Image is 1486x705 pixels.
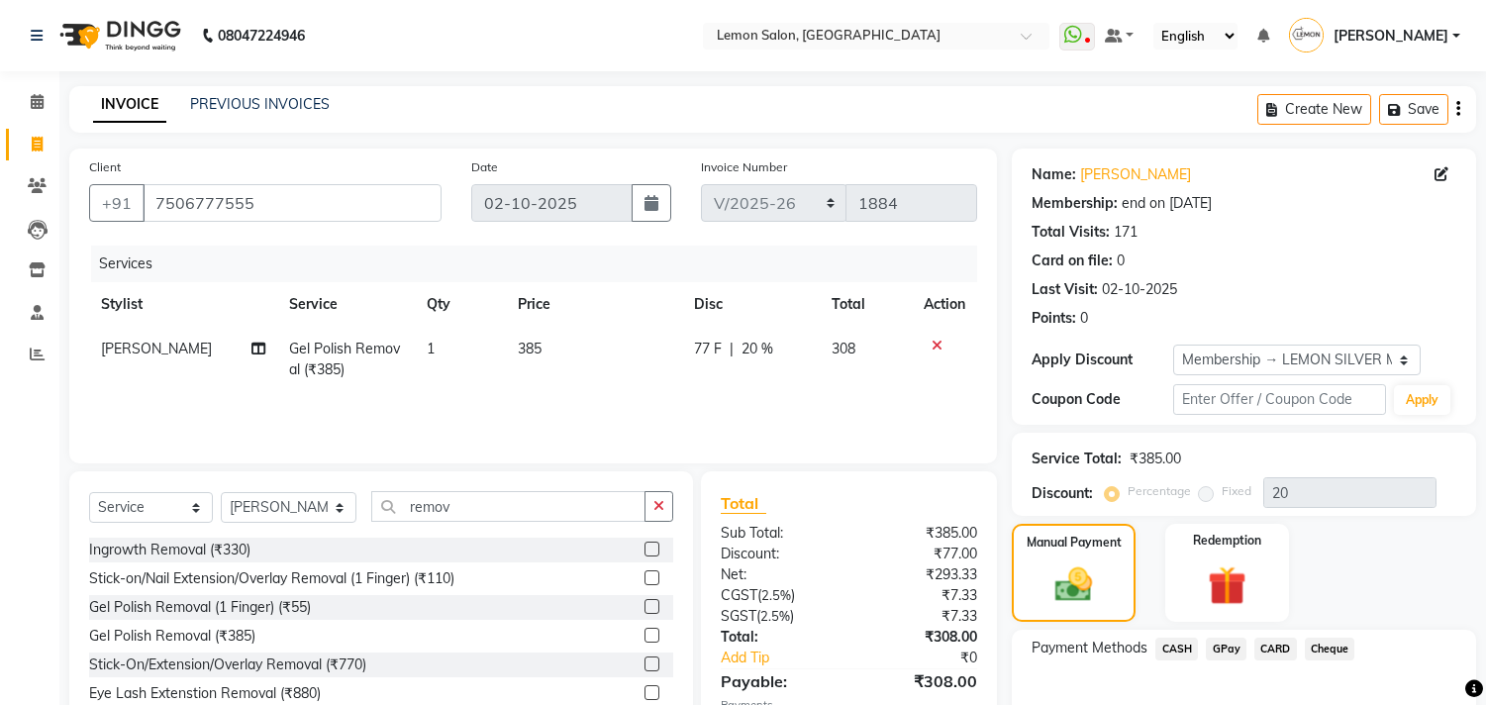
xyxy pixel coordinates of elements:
[1130,449,1181,469] div: ₹385.00
[701,158,787,176] label: Invoice Number
[1032,483,1093,504] div: Discount:
[761,587,791,603] span: 2.5%
[1173,384,1385,415] input: Enter Offer / Coupon Code
[1196,561,1258,610] img: _gift.svg
[89,655,366,675] div: Stick-On/Extension/Overlay Removal (₹770)
[1122,193,1212,214] div: end on [DATE]
[471,158,498,176] label: Date
[89,158,121,176] label: Client
[1117,251,1125,271] div: 0
[371,491,645,522] input: Search or Scan
[1032,389,1173,410] div: Coupon Code
[518,340,542,357] span: 385
[849,564,993,585] div: ₹293.33
[1043,563,1103,606] img: _cash.svg
[89,282,277,327] th: Stylist
[820,282,913,327] th: Total
[89,683,321,704] div: Eye Lash Extenstion Removal (₹880)
[93,87,166,123] a: INVOICE
[1114,222,1138,243] div: 171
[742,339,773,359] span: 20 %
[89,568,454,589] div: Stick-on/Nail Extension/Overlay Removal (1 Finger) (₹110)
[849,544,993,564] div: ₹77.00
[1193,532,1261,550] label: Redemption
[1289,18,1324,52] img: Swati Sharma
[218,8,305,63] b: 08047224946
[706,606,849,627] div: ( )
[1222,482,1251,500] label: Fixed
[89,626,255,647] div: Gel Polish Removal (₹385)
[1128,482,1191,500] label: Percentage
[1032,638,1147,658] span: Payment Methods
[760,608,790,624] span: 2.5%
[849,523,993,544] div: ₹385.00
[912,282,977,327] th: Action
[706,669,849,693] div: Payable:
[730,339,734,359] span: |
[427,340,435,357] span: 1
[706,585,849,606] div: ( )
[506,282,682,327] th: Price
[91,246,992,282] div: Services
[1254,638,1297,660] span: CARD
[849,606,993,627] div: ₹7.33
[706,523,849,544] div: Sub Total:
[1032,350,1173,370] div: Apply Discount
[721,493,766,514] span: Total
[1080,308,1088,329] div: 0
[1032,279,1098,300] div: Last Visit:
[849,585,993,606] div: ₹7.33
[1032,251,1113,271] div: Card on file:
[721,586,757,604] span: CGST
[1027,534,1122,552] label: Manual Payment
[706,564,849,585] div: Net:
[1305,638,1355,660] span: Cheque
[1155,638,1198,660] span: CASH
[706,627,849,648] div: Total:
[849,669,993,693] div: ₹308.00
[1394,385,1450,415] button: Apply
[101,340,212,357] span: [PERSON_NAME]
[1334,26,1448,47] span: [PERSON_NAME]
[1032,449,1122,469] div: Service Total:
[1032,193,1118,214] div: Membership:
[277,282,414,327] th: Service
[1032,222,1110,243] div: Total Visits:
[1102,279,1177,300] div: 02-10-2025
[706,648,873,668] a: Add Tip
[89,540,250,560] div: Ingrowth Removal (₹330)
[50,8,186,63] img: logo
[1379,94,1448,125] button: Save
[1032,164,1076,185] div: Name:
[289,340,400,378] span: Gel Polish Removal (₹385)
[682,282,820,327] th: Disc
[1257,94,1371,125] button: Create New
[706,544,849,564] div: Discount:
[89,184,145,222] button: +91
[832,340,855,357] span: 308
[694,339,722,359] span: 77 F
[849,627,993,648] div: ₹308.00
[1080,164,1191,185] a: [PERSON_NAME]
[873,648,993,668] div: ₹0
[89,597,311,618] div: Gel Polish Removal (1 Finger) (₹55)
[415,282,506,327] th: Qty
[721,607,756,625] span: SGST
[143,184,442,222] input: Search by Name/Mobile/Email/Code
[1206,638,1246,660] span: GPay
[1032,308,1076,329] div: Points:
[190,95,330,113] a: PREVIOUS INVOICES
